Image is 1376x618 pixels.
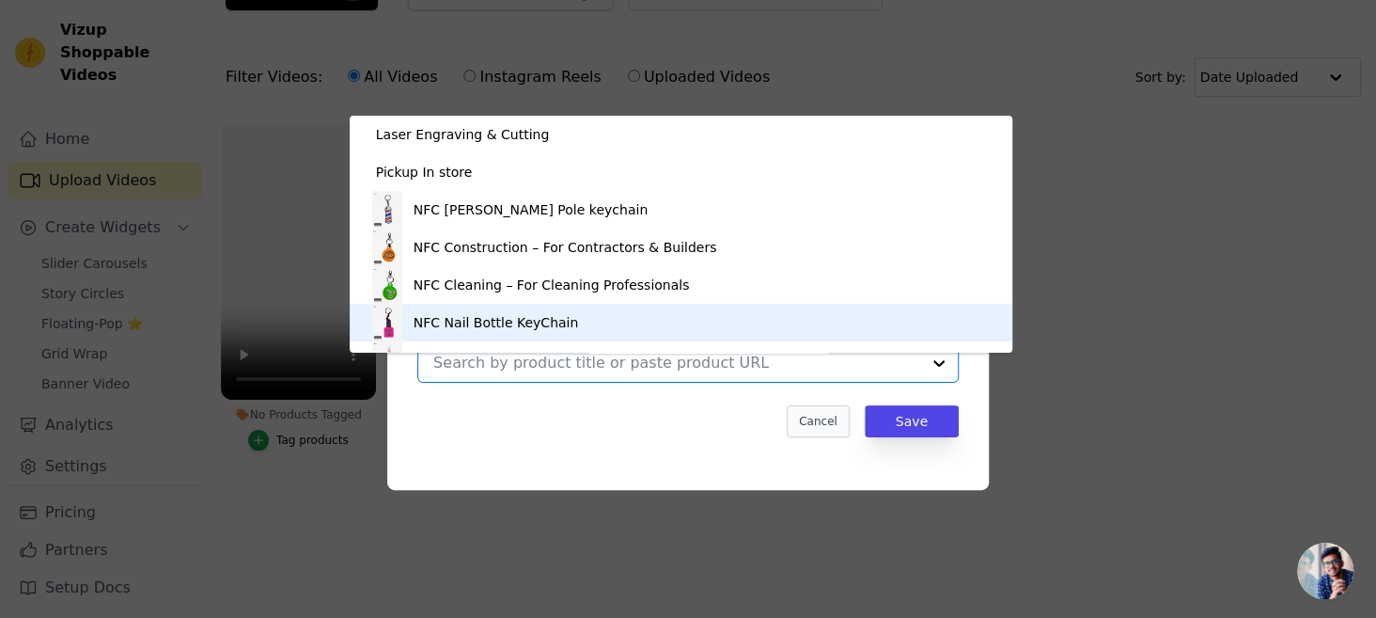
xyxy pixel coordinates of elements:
img: product thumbnail [368,304,406,341]
div: Open chat [1297,543,1353,599]
img: product thumbnail [368,341,406,379]
div: Laser Engraving & Cutting [376,125,549,144]
button: Cancel [787,405,850,437]
img: product thumbnail [368,191,406,229]
input: Search by product title or paste product URL [433,354,920,372]
img: product thumbnail [368,229,406,266]
div: NFC [PERSON_NAME] Pole keychain [414,200,648,219]
div: NFC Nail Bottle KeyChain [414,313,579,332]
div: Pickup In store [376,163,472,182]
button: Save [865,405,959,437]
div: NFC Social Media Keychain [414,351,591,370]
img: product thumbnail [368,266,406,304]
div: NFC Cleaning – For Cleaning Professionals [414,276,690,294]
div: NFC Construction – For Contractors & Builders [414,238,717,257]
